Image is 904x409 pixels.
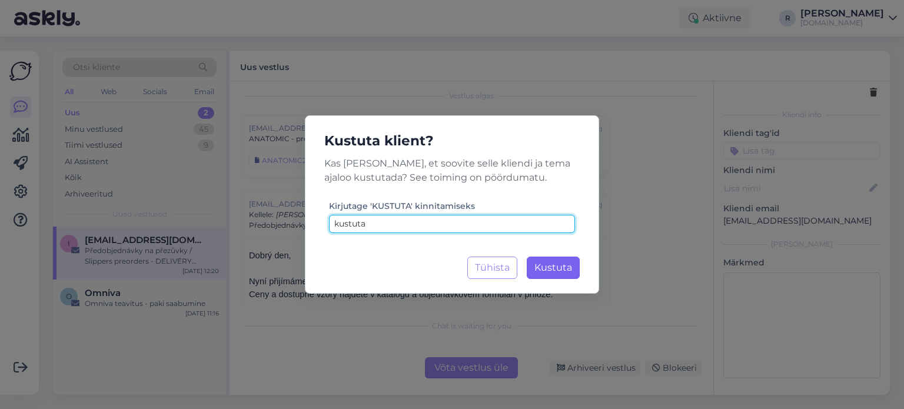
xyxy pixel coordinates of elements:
button: Tühista [467,257,517,279]
span: Kustuta [534,262,572,273]
label: Kirjutage 'KUSTUTA' kinnitamiseks [329,200,475,212]
h5: Kustuta klient? [315,130,589,152]
p: Kas [PERSON_NAME], et soovite selle kliendi ja tema ajaloo kustutada? See toiming on pöördumatu. [315,157,589,185]
button: Kustuta [527,257,580,279]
